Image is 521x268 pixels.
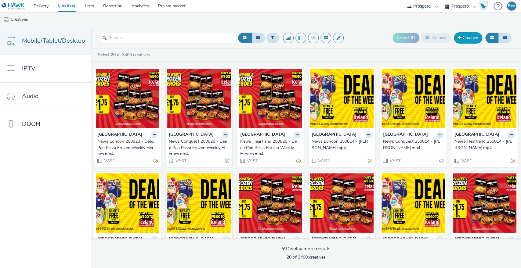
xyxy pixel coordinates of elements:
[368,158,372,164] div: Partially valid
[454,32,482,43] a: Creative
[169,138,227,157] div: News Conquest 250828 - Deep Pan Pizza Frozen Weekly Heroes.mp4
[439,158,443,164] div: Partially valid
[169,131,214,138] strong: [GEOGRAPHIC_DATA]
[22,92,38,101] span: Audio
[167,69,231,128] img: News Conquest 250828 - Deep Pan Pizza Frozen Weekly Heroes.mp4 visual
[287,254,326,260] span: of 3400 creatives
[383,236,428,243] strong: [GEOGRAPHIC_DATA]
[96,69,159,128] img: News London 250828 - Deep Pan Pizza Frozen Weekly Heroes.mp4 visual
[479,1,490,11] a: Hawk Academy
[282,245,331,252] div: Display more results
[97,131,142,138] strong: [GEOGRAPHIC_DATA]
[103,158,115,164] span: VAST
[287,254,291,260] strong: 20
[239,69,302,128] img: News Heartland 250828 - Deep Pan Pizza Frozen Weekly Heroes.mp4 visual
[310,69,374,128] img: News London 250814 - DOTW Muller.mp4 visual
[240,236,285,243] strong: [GEOGRAPHIC_DATA]
[485,33,498,43] button: Grid
[2,2,25,10] img: undefined Logo
[167,173,231,233] img: Reach Conquest 250814 - DOTW Muller.mp4 visual
[479,1,488,11] img: Hawk Academy
[169,236,214,243] strong: [GEOGRAPHIC_DATA]
[498,33,512,43] button: Table
[421,33,451,43] button: Archive
[454,131,499,138] strong: [GEOGRAPHIC_DATA]
[169,138,229,157] a: News Conquest 250828 - Deep Pan Pizza Frozen Weekly Heroes.mp4
[296,158,301,164] div: Partially valid
[383,138,443,151] a: News Conquest 250814 - [PERSON_NAME].mp4
[454,236,499,243] strong: [GEOGRAPHIC_DATA]
[382,69,445,128] img: News Conquest 250814 - DOTW Muller.mp4 visual
[383,131,428,138] strong: [GEOGRAPHIC_DATA]
[318,158,329,164] span: VAST
[22,64,35,73] span: IPTV
[383,138,441,151] div: News Conquest 250814 - [PERSON_NAME].mp4
[97,138,155,157] div: News London 250828 - Deep Pan Pizza Frozen Weekly Heroes.mp4
[382,173,445,233] img: Reach London 250814 - DOTW Muller.mp4 visual
[175,158,186,164] span: VAST
[111,52,116,58] strong: 20
[22,120,40,128] span: DOOH
[239,173,302,233] img: Reach Heartland 250828 - Deep Pan Pizza Frozen Weekly Heroes.mp4 visual
[511,158,515,164] div: Partially valid
[310,173,374,233] img: Reach Conquest 250828 - Deep Pan Pizza Frozen Weekly Heroes.mp4 visual
[225,158,229,164] div: Valid
[454,138,512,151] div: News Heartland 250814 - [PERSON_NAME].mp4
[246,158,258,164] span: VAST
[389,158,401,164] span: VAST
[240,138,298,157] div: News Heartland 250828 - Deep Pan Pizza Frozen Weekly Heroes.mp4
[97,236,142,243] strong: [GEOGRAPHIC_DATA]
[154,158,158,164] div: Partially valid
[508,2,515,11] div: BW
[99,33,237,43] input: Search...
[240,138,301,157] a: News Heartland 250828 - Deep Pan Pizza Frozen Weekly Heroes.mp4
[97,138,158,157] a: News London 250828 - Deep Pan Pizza Frozen Weekly Heroes.mp4
[312,138,372,151] a: News London 250814 - [PERSON_NAME].mp4
[454,138,515,151] a: News Heartland 250814 - [PERSON_NAME].mp4
[393,33,419,43] button: Export ID
[453,69,516,128] img: News Heartland 250814 - DOTW Muller.mp4 visual
[453,173,516,233] img: Reach London 250828 - Deep Pan Pizza Frozen Weekly Heroes.mp4 visual
[3,17,9,23] img: mobile
[22,36,85,45] span: Mobile/Tablet/Desktop
[240,131,285,138] strong: [GEOGRAPHIC_DATA]
[312,138,370,151] div: News London 250814 - [PERSON_NAME].mp4
[97,52,152,58] a: Select of 3400 creatives
[312,236,356,243] strong: [GEOGRAPHIC_DATA]
[461,158,472,164] span: VAST
[96,173,159,233] img: Reach Heartland 250814 - DOTW Muller.mp4 visual
[312,131,356,138] strong: [GEOGRAPHIC_DATA]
